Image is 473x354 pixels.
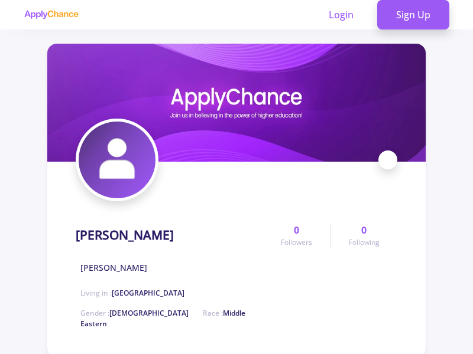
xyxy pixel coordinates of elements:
a: 0Following [331,223,397,248]
a: 0Followers [263,223,330,248]
h1: [PERSON_NAME] [76,228,174,242]
span: Living in : [80,288,184,298]
img: applychance logo text only [24,10,79,19]
span: Middle Eastern [80,308,245,329]
span: 0 [294,223,299,237]
span: [GEOGRAPHIC_DATA] [112,288,184,298]
span: [PERSON_NAME] [80,261,147,274]
span: Followers [281,237,312,248]
img: adib dashtizadehavatar [79,122,155,198]
span: Race : [80,308,245,329]
span: [DEMOGRAPHIC_DATA] [109,308,189,318]
span: Following [349,237,380,248]
img: adib dashtizadehcover image [47,44,426,162]
span: Gender : [80,308,189,318]
span: 0 [361,223,367,237]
